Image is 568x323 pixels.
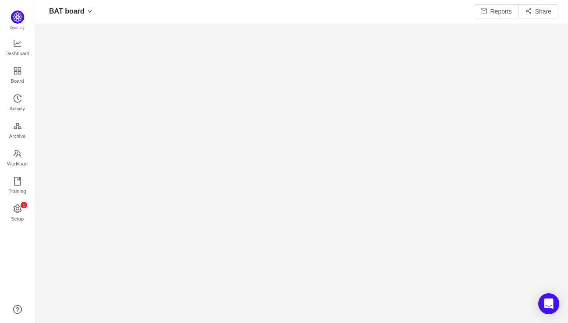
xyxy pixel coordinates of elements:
[13,177,22,195] a: Training
[11,11,24,24] img: Quantify
[13,305,22,314] a: icon: question-circle
[11,210,24,228] span: Setup
[13,149,22,158] i: icon: team
[10,25,25,30] span: Quantify
[474,4,519,18] button: icon: mailReports
[13,204,22,213] i: icon: setting
[22,202,25,208] p: 1
[5,45,29,62] span: Dashboard
[538,293,559,314] div: Open Intercom Messenger
[13,39,22,48] i: icon: line-chart
[10,100,25,117] span: Activity
[49,4,85,18] span: BAT board
[7,155,28,172] span: Workload
[13,67,22,84] a: Board
[518,4,558,18] button: icon: share-altShare
[13,94,22,103] i: icon: history
[13,205,22,222] a: icon: settingSetup
[13,95,22,112] a: Activity
[13,177,22,186] i: icon: book
[13,122,22,140] a: Archive
[21,202,27,208] sup: 1
[13,150,22,167] a: Workload
[9,127,25,145] span: Archive
[13,39,22,57] a: Dashboard
[8,183,26,200] span: Training
[13,122,22,130] i: icon: gold
[87,9,92,14] i: icon: down
[11,72,24,90] span: Board
[13,67,22,75] i: icon: appstore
